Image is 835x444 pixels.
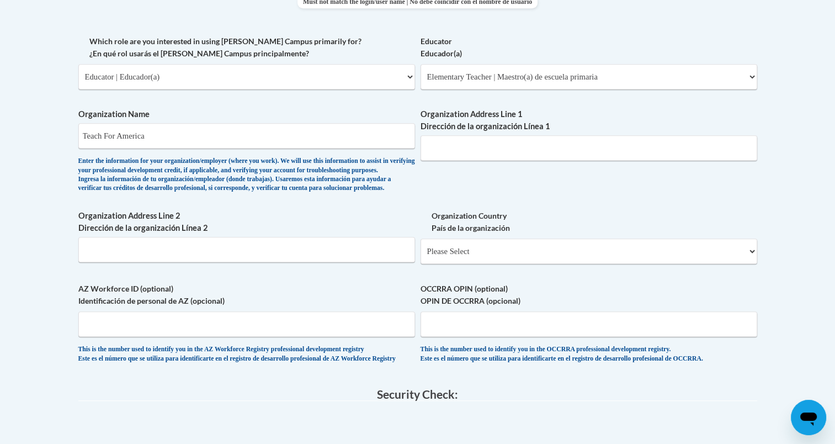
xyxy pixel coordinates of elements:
label: OCCRRA OPIN (optional) OPIN DE OCCRRA (opcional) [421,283,757,307]
div: This is the number used to identify you in the OCCRRA professional development registry. Este es ... [421,345,757,363]
label: Organization Address Line 1 Dirección de la organización Línea 1 [421,108,757,133]
label: Organization Country País de la organización [421,210,757,234]
span: Security Check: [377,387,458,401]
div: This is the number used to identify you in the AZ Workforce Registry professional development reg... [78,345,415,363]
input: Metadata input [78,123,415,149]
div: Enter the information for your organization/employer (where you work). We will use this informati... [78,157,415,193]
iframe: Button to launch messaging window [791,400,826,435]
input: Metadata input [421,135,757,161]
label: Organization Address Line 2 Dirección de la organización Línea 2 [78,210,415,234]
label: Educator Educador(a) [421,35,757,60]
label: AZ Workforce ID (optional) Identificación de personal de AZ (opcional) [78,283,415,307]
label: Organization Name [78,108,415,120]
label: Which role are you interested in using [PERSON_NAME] Campus primarily for? ¿En qué rol usarás el ... [78,35,415,60]
input: Metadata input [78,237,415,262]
